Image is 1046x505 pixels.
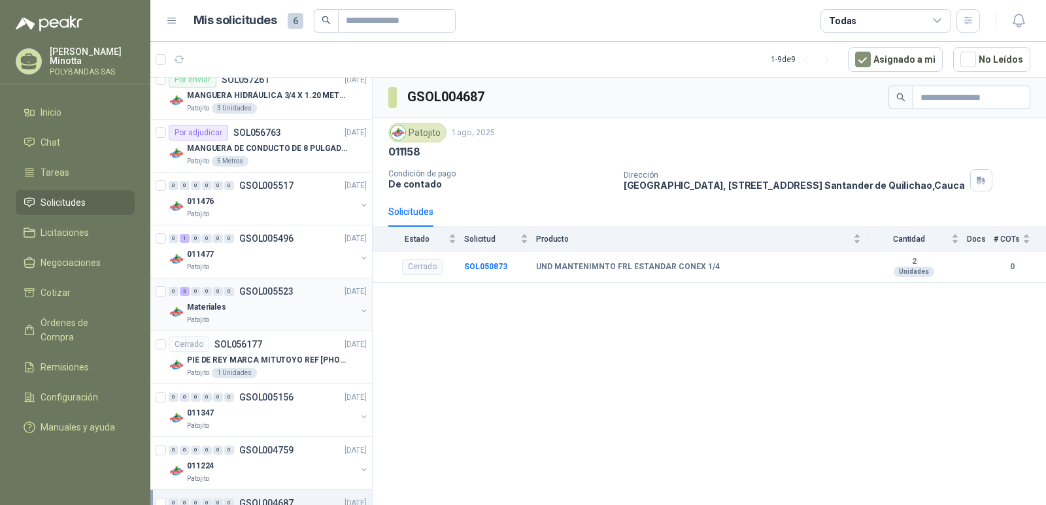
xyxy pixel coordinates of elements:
a: Chat [16,130,135,155]
p: 011347 [187,407,214,419]
div: 0 [213,287,223,296]
p: GSOL005496 [239,234,294,243]
div: Por adjudicar [169,125,228,140]
div: 3 Unidades [212,103,257,114]
p: PIE DE REY MARCA MITUTOYO REF [PHONE_NUMBER] [187,354,350,367]
p: Patojito [187,262,209,272]
div: Unidades [894,267,934,277]
a: Negociaciones [16,250,135,275]
p: [DATE] [345,180,367,192]
a: 0 0 0 0 0 0 GSOL005156[DATE] Company Logo011347Patojito [169,389,369,431]
p: [DATE] [345,338,367,351]
p: GSOL005156 [239,393,294,402]
div: 0 [191,393,201,402]
p: MANGUERA HIDRÁULICA 3/4 X 1.20 METROS DE LONGITUD HR-HR-ACOPLADA [187,90,350,102]
div: Por enviar [169,72,216,88]
div: 0 [191,234,201,243]
p: Patojito [187,209,209,220]
div: 0 [169,181,178,190]
a: Manuales y ayuda [16,415,135,440]
p: [PERSON_NAME] Minotta [50,47,135,65]
div: 0 [213,181,223,190]
th: Solicitud [464,227,536,251]
div: 0 [224,287,234,296]
img: Company Logo [169,357,184,373]
div: 0 [202,446,212,455]
div: 0 [169,393,178,402]
th: Docs [967,227,994,251]
div: 0 [169,234,178,243]
p: POLYBANDAS SAS [50,68,135,76]
p: De contado [388,178,613,189]
p: Patojito [187,421,209,431]
th: # COTs [994,227,1046,251]
p: GSOL005517 [239,181,294,190]
a: SOL050873 [464,262,507,271]
a: 0 0 0 0 0 0 GSOL005517[DATE] Company Logo011476Patojito [169,178,369,220]
div: 0 [224,393,234,402]
span: 6 [288,13,303,29]
img: Company Logo [169,93,184,108]
h3: GSOL004687 [407,87,486,107]
th: Cantidad [869,227,967,251]
span: Licitaciones [41,225,89,240]
div: Patojito [388,123,447,142]
b: UND MANTENIMNTO FRL ESTANDAR CONEX 1/4 [536,262,720,272]
p: [DATE] [345,391,367,404]
p: 011158 [388,145,420,159]
div: 0 [191,446,201,455]
span: search [896,93,905,102]
span: Remisiones [41,360,89,374]
p: Patojito [187,474,209,484]
a: 0 0 0 0 0 0 GSOL004759[DATE] Company Logo011224Patojito [169,442,369,484]
div: Solicitudes [388,204,433,219]
p: SOL057261 [222,75,269,84]
div: 0 [224,446,234,455]
a: Licitaciones [16,220,135,245]
a: 0 3 0 0 0 0 GSOL005523[DATE] Company LogoMaterialesPatojito [169,284,369,325]
div: 1 - 9 de 9 [771,49,837,70]
p: [GEOGRAPHIC_DATA], [STREET_ADDRESS] Santander de Quilichao , Cauca [624,180,965,191]
div: 0 [202,234,212,243]
div: 0 [180,181,190,190]
a: Remisiones [16,355,135,380]
a: Cotizar [16,280,135,305]
h1: Mis solicitudes [194,11,277,30]
div: 1 [180,234,190,243]
div: 0 [202,287,212,296]
div: Cerrado [169,336,209,352]
span: Solicitud [464,235,518,244]
p: Dirección [624,171,965,180]
th: Estado [373,227,464,251]
span: Cotizar [41,285,71,300]
a: CerradoSOL056177[DATE] Company LogoPIE DE REY MARCA MITUTOYO REF [PHONE_NUMBER]Patojito1 Unidades [150,331,372,384]
div: 0 [180,446,190,455]
button: No Leídos [953,47,1030,72]
p: 011477 [187,248,214,261]
img: Company Logo [169,463,184,479]
p: [DATE] [345,74,367,86]
p: SOL056177 [214,340,262,349]
div: 1 Unidades [212,368,257,378]
img: Company Logo [169,410,184,426]
button: Asignado a mi [848,47,943,72]
span: Manuales y ayuda [41,420,115,434]
div: 0 [213,234,223,243]
img: Logo peakr [16,16,82,31]
p: [DATE] [345,285,367,298]
span: Órdenes de Compra [41,316,122,344]
p: Patojito [187,315,209,325]
img: Company Logo [169,252,184,267]
p: Patojito [187,103,209,114]
div: 5 Metros [212,156,248,167]
p: GSOL005523 [239,287,294,296]
a: 0 1 0 0 0 0 GSOL005496[DATE] Company Logo011477Patojito [169,231,369,272]
span: Cantidad [869,235,949,244]
div: 0 [191,181,201,190]
p: GSOL004759 [239,446,294,455]
b: 2 [869,257,959,267]
div: 0 [213,446,223,455]
div: Todas [829,14,856,28]
p: MANGUERA DE CONDUCTO DE 8 PULGADAS DE ALAMBRE [PERSON_NAME] PU [187,142,350,155]
span: Estado [388,235,446,244]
